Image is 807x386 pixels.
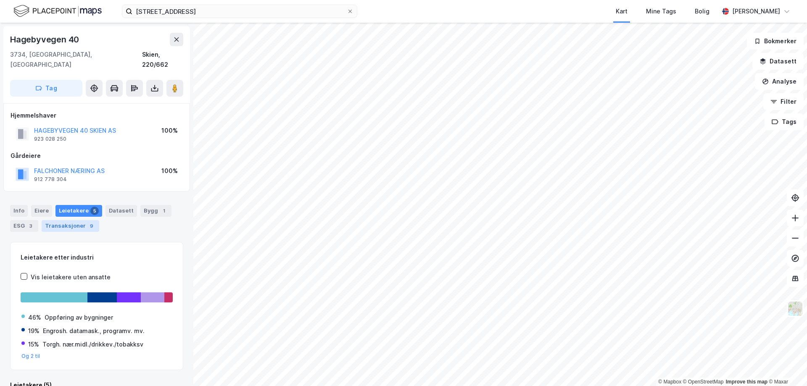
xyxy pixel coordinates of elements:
div: 5 [90,207,99,215]
div: 3734, [GEOGRAPHIC_DATA], [GEOGRAPHIC_DATA] [10,50,142,70]
div: 15% [28,339,39,349]
div: 19% [28,326,40,336]
div: Eiere [31,205,52,217]
div: Hagebyvegen 40 [10,33,81,46]
div: Transaksjoner [42,220,99,232]
div: Skien, 220/662 [142,50,183,70]
div: Gårdeiere [11,151,183,161]
div: Info [10,205,28,217]
button: Analyse [755,73,804,90]
div: Oppføring av bygninger [45,312,113,323]
a: Improve this map [726,379,767,385]
div: ESG [10,220,38,232]
div: Bygg [140,205,171,217]
button: Filter [763,93,804,110]
div: Engrosh. datamask., programv. mv. [43,326,145,336]
div: 46% [28,312,41,323]
div: Leietakere etter industri [21,252,173,263]
div: 912 778 304 [34,176,67,183]
iframe: Chat Widget [765,346,807,386]
div: [PERSON_NAME] [732,6,780,16]
div: 923 028 250 [34,136,66,142]
button: Bokmerker [747,33,804,50]
div: 100% [161,166,178,176]
div: Kart [616,6,628,16]
button: Tag [10,80,82,97]
div: 9 [87,222,96,230]
button: Tags [765,113,804,130]
button: Datasett [752,53,804,70]
div: 100% [161,126,178,136]
a: Mapbox [658,379,681,385]
div: Leietakere [55,205,102,217]
img: Z [787,301,803,317]
input: Søk på adresse, matrikkel, gårdeiere, leietakere eller personer [132,5,347,18]
div: Datasett [105,205,137,217]
div: Vis leietakere uten ansatte [31,272,111,282]
div: Bolig [695,6,709,16]
div: 1 [160,207,168,215]
div: Torgh. nær.midl./drikkev./tobakksv [42,339,143,349]
button: Og 2 til [21,353,40,360]
div: Hjemmelshaver [11,110,183,121]
div: Mine Tags [646,6,676,16]
img: logo.f888ab2527a4732fd821a326f86c7f29.svg [13,4,102,18]
a: OpenStreetMap [683,379,724,385]
div: 3 [26,222,35,230]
